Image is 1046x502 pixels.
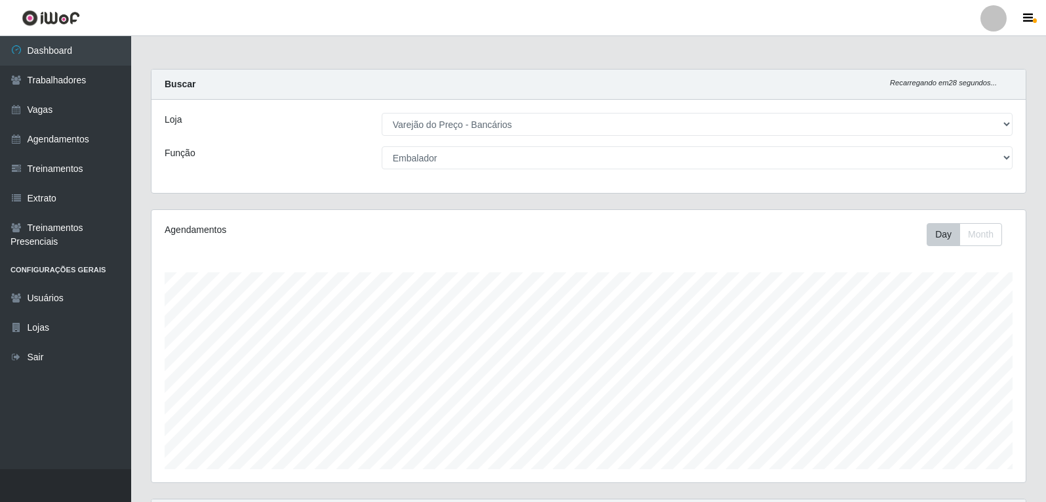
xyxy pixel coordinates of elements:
[165,79,195,89] strong: Buscar
[927,223,1002,246] div: First group
[165,146,195,160] label: Função
[927,223,1013,246] div: Toolbar with button groups
[927,223,960,246] button: Day
[165,113,182,127] label: Loja
[22,10,80,26] img: CoreUI Logo
[890,79,997,87] i: Recarregando em 28 segundos...
[959,223,1002,246] button: Month
[165,223,506,237] div: Agendamentos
